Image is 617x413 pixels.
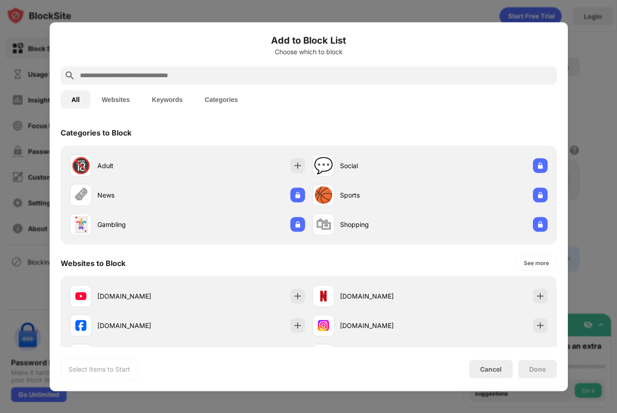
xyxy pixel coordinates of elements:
img: favicons [75,290,86,301]
div: 💬 [314,156,333,175]
div: Sports [340,190,430,200]
img: favicons [318,320,329,331]
div: [DOMAIN_NAME] [97,291,187,301]
div: Shopping [340,220,430,229]
img: search.svg [64,70,75,81]
img: favicons [75,320,86,331]
div: [DOMAIN_NAME] [97,321,187,330]
div: News [97,190,187,200]
div: Select Items to Start [68,364,130,373]
button: Websites [91,90,141,108]
div: 🏀 [314,186,333,204]
div: 🗞 [73,186,89,204]
h6: Add to Block List [61,33,557,47]
div: Adult [97,161,187,170]
div: Cancel [480,365,502,373]
div: 🛍 [316,215,331,234]
div: Done [529,365,546,373]
div: Choose which to block [61,48,557,55]
div: Social [340,161,430,170]
div: [DOMAIN_NAME] [340,321,430,330]
div: See more [524,258,549,267]
button: Keywords [141,90,194,108]
button: All [61,90,91,108]
div: [DOMAIN_NAME] [340,291,430,301]
div: Websites to Block [61,258,125,267]
div: 🃏 [71,215,91,234]
div: Categories to Block [61,128,131,137]
button: Categories [194,90,249,108]
img: favicons [318,290,329,301]
div: 🔞 [71,156,91,175]
div: Gambling [97,220,187,229]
